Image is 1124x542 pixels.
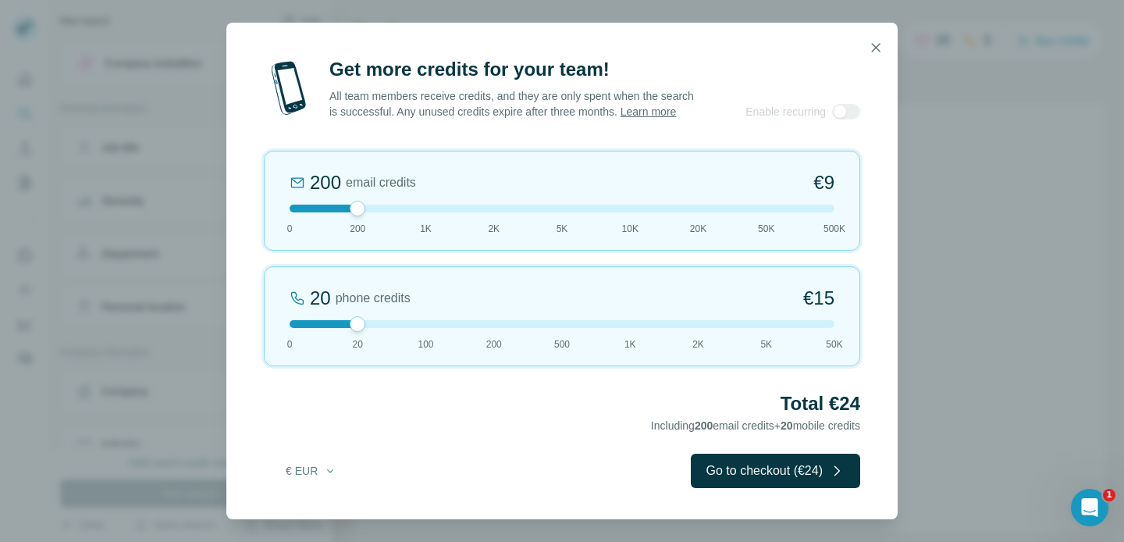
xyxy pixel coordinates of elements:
span: €9 [813,170,834,195]
span: 20K [690,222,706,236]
span: Enable recurring [745,104,826,119]
span: 1K [420,222,432,236]
button: Go to checkout (€24) [691,454,860,488]
span: 500K [823,222,845,236]
span: 2K [488,222,500,236]
span: 5K [557,222,568,236]
span: 2K [692,337,704,351]
span: phone credits [336,289,411,308]
span: 200 [486,337,502,351]
span: 200 [350,222,365,236]
button: € EUR [275,457,347,485]
h2: Total €24 [264,391,860,416]
span: 0 [287,337,293,351]
span: 50K [826,337,842,351]
span: 1 [1103,489,1115,501]
span: 10K [622,222,638,236]
span: 20 [781,419,793,432]
span: 20 [353,337,363,351]
iframe: Intercom live chat [1071,489,1108,526]
div: 200 [310,170,341,195]
img: mobile-phone [264,57,314,119]
p: All team members receive credits, and they are only spent when the search is successful. Any unus... [329,88,695,119]
span: email credits [346,173,416,192]
span: 100 [418,337,433,351]
span: €15 [803,286,834,311]
span: 0 [287,222,293,236]
span: Including email credits + mobile credits [651,419,860,432]
span: 50K [758,222,774,236]
a: Learn more [621,105,677,118]
span: 5K [760,337,772,351]
div: 20 [310,286,331,311]
span: 500 [554,337,570,351]
span: 200 [695,419,713,432]
span: 1K [624,337,636,351]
